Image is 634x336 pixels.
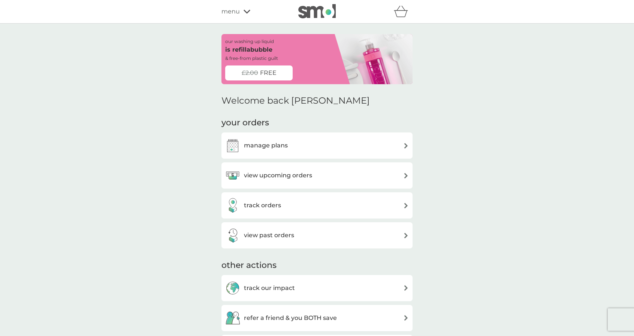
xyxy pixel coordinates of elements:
[403,143,409,149] img: arrow right
[244,171,312,180] h3: view upcoming orders
[244,283,295,293] h3: track our impact
[244,141,288,150] h3: manage plans
[244,201,281,210] h3: track orders
[225,38,274,45] p: our washing up liquid
[221,7,240,16] span: menu
[225,55,278,62] p: & free-from plastic guilt
[260,68,277,78] span: FREE
[403,285,409,291] img: arrow right
[221,260,277,271] h3: other actions
[225,45,272,55] p: is refillabubble
[221,95,370,106] h2: Welcome back [PERSON_NAME]
[403,233,409,238] img: arrow right
[244,313,337,323] h3: refer a friend & you BOTH save
[242,68,258,78] span: £2.00
[403,173,409,178] img: arrow right
[394,4,413,19] div: basket
[403,315,409,321] img: arrow right
[403,203,409,208] img: arrow right
[221,117,269,129] h3: your orders
[244,230,294,240] h3: view past orders
[298,4,336,18] img: smol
